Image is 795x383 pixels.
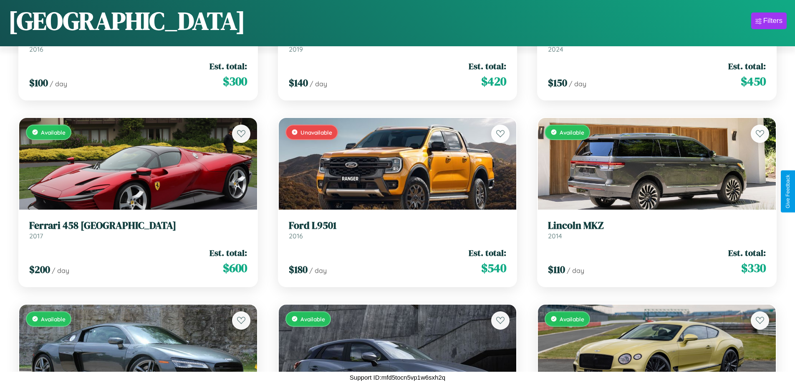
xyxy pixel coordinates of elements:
span: Est. total: [209,247,247,259]
h1: [GEOGRAPHIC_DATA] [8,4,245,38]
span: / day [309,266,327,275]
span: Est. total: [728,60,766,72]
span: $ 100 [29,76,48,90]
span: 2019 [289,45,303,53]
div: Filters [763,17,782,25]
span: Available [560,129,584,136]
a: Lincoln MKZ2014 [548,220,766,240]
span: $ 300 [223,73,247,90]
span: 2024 [548,45,563,53]
span: $ 180 [289,263,308,276]
span: Est. total: [469,247,506,259]
span: Available [41,129,66,136]
span: $ 200 [29,263,50,276]
span: / day [52,266,69,275]
h3: Ford L9501 [289,220,507,232]
span: Est. total: [728,247,766,259]
span: $ 150 [548,76,567,90]
span: $ 140 [289,76,308,90]
p: Support ID: mfd5tocn5vp1w6sxh2q [350,372,445,383]
span: / day [310,80,327,88]
span: 2016 [289,232,303,240]
a: Ferrari 458 [GEOGRAPHIC_DATA]2017 [29,220,247,240]
span: / day [569,80,586,88]
span: Available [560,315,584,323]
span: $ 600 [223,260,247,276]
span: 2017 [29,232,43,240]
span: 2016 [29,45,43,53]
button: Filters [751,13,787,29]
h3: Ferrari 458 [GEOGRAPHIC_DATA] [29,220,247,232]
span: / day [50,80,67,88]
span: / day [567,266,584,275]
a: Ford L95012016 [289,220,507,240]
span: 2014 [548,232,562,240]
span: Available [41,315,66,323]
span: $ 110 [548,263,565,276]
span: $ 420 [481,73,506,90]
span: $ 330 [741,260,766,276]
h3: Lincoln MKZ [548,220,766,232]
span: Est. total: [209,60,247,72]
span: Available [300,315,325,323]
span: Est. total: [469,60,506,72]
span: $ 540 [481,260,506,276]
span: $ 450 [741,73,766,90]
span: Unavailable [300,129,332,136]
div: Give Feedback [785,175,791,208]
